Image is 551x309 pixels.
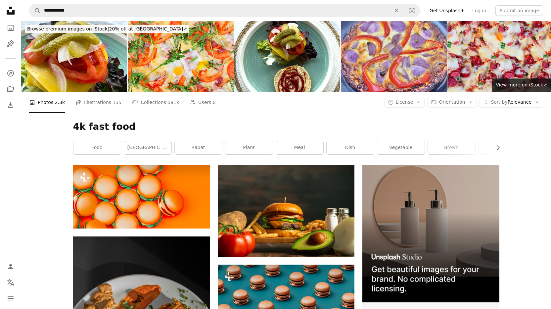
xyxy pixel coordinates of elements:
[439,99,465,105] span: Orientation
[167,99,179,106] span: 591k
[492,141,499,154] button: scroll list to the right
[213,99,216,106] span: 0
[132,92,179,113] a: Collections 591k
[4,37,17,50] a: Illustrations
[73,194,210,200] a: a pile of eggs sitting on top of each other
[377,141,425,154] a: vegetable
[427,97,477,108] button: Orientation
[113,99,122,106] span: 135
[175,141,222,154] a: rabat
[341,21,447,92] img: Pizza
[225,141,273,154] a: plant
[468,5,490,16] a: Log in
[327,141,374,154] a: dish
[495,5,543,16] button: Submit an image
[21,21,193,37] a: Browse premium images on iStock|20% off at [GEOGRAPHIC_DATA]↗
[4,98,17,112] a: Download History
[4,292,17,305] button: Menu
[128,21,234,92] img: Seamless 4k photo texture of pizza with tomatoes and eggs.
[4,67,17,80] a: Explore
[4,276,17,289] button: Language
[75,92,121,113] a: Illustrations 135
[479,141,526,154] a: animal
[4,82,17,96] a: Collections
[124,141,171,154] a: [GEOGRAPHIC_DATA]
[496,82,547,87] span: View more on iStock ↗
[29,4,420,17] form: Find visuals sitewide
[218,165,354,256] img: a hamburger, french fries, avocado, tomato, onion, and salt
[4,260,17,273] a: Log in / Sign up
[21,21,127,92] img: Vegan Burger with Fresh Vegetables and Pickles
[73,165,210,229] img: a pile of eggs sitting on top of each other
[4,21,17,34] a: Photos
[389,4,404,17] button: Clear
[428,141,475,154] a: brown
[190,92,216,113] a: Users 0
[479,97,543,108] button: Sort byRelevance
[396,99,413,105] span: License
[491,99,531,106] span: Relevance
[362,165,499,302] img: file-1715714113747-b8b0561c490eimage
[234,21,340,92] img: Vegan Sandwich with Fresh Vegetables and Ketchup
[27,26,109,31] span: Browse premium images on iStock |
[404,4,420,17] button: Visual search
[29,4,41,17] button: Search Unsplash
[218,208,354,214] a: a hamburger, french fries, avocado, tomato, onion, and salt
[384,97,425,108] button: License
[73,121,499,133] h1: 4k fast food
[492,78,551,92] a: View more on iStock↗
[491,99,507,105] span: Sort by
[73,141,121,154] a: food
[426,5,468,16] a: Get Unsplash+
[276,141,323,154] a: meal
[27,26,187,31] span: 20% off at [GEOGRAPHIC_DATA] ↗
